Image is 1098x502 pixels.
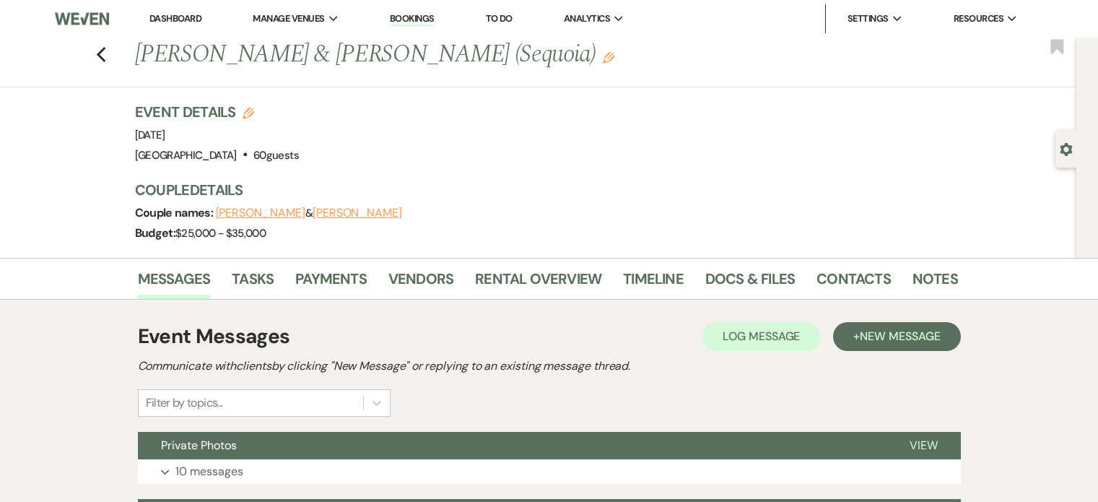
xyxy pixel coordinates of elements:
a: Messages [138,267,211,299]
a: Vendors [388,267,453,299]
button: Private Photos [138,432,886,459]
a: Docs & Files [705,267,795,299]
h1: [PERSON_NAME] & [PERSON_NAME] (Sequoia) [135,38,782,72]
span: [DATE] [135,128,165,142]
span: Analytics [564,12,610,26]
h2: Communicate with clients by clicking "New Message" or replying to an existing message thread. [138,358,961,375]
p: 10 messages [175,462,243,481]
a: Timeline [623,267,684,299]
span: Manage Venues [253,12,324,26]
span: $25,000 - $35,000 [175,226,266,241]
h1: Event Messages [138,321,290,352]
button: [PERSON_NAME] [313,207,402,219]
span: Settings [848,12,889,26]
button: Log Message [702,322,820,351]
button: [PERSON_NAME] [216,207,305,219]
span: Private Photos [161,438,237,453]
a: Notes [912,267,958,299]
img: Weven Logo [55,4,109,34]
a: Payments [295,267,367,299]
h3: Event Details [135,102,299,122]
span: Couple names: [135,205,216,220]
span: Log Message [723,329,800,344]
button: +New Message [833,322,960,351]
span: Budget: [135,225,176,241]
button: 10 messages [138,459,961,484]
a: Dashboard [149,12,201,25]
a: Rental Overview [475,267,601,299]
span: [GEOGRAPHIC_DATA] [135,148,237,163]
a: To Do [486,12,513,25]
span: View [910,438,938,453]
button: Open lead details [1060,142,1073,155]
div: Filter by topics... [146,394,223,412]
button: View [886,432,961,459]
span: 60 guests [253,148,299,163]
h3: Couple Details [135,180,944,200]
button: Edit [603,51,614,64]
span: & [216,206,402,220]
span: Resources [954,12,1003,26]
a: Tasks [232,267,274,299]
span: New Message [860,329,940,344]
a: Contacts [816,267,891,299]
a: Bookings [390,12,435,26]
